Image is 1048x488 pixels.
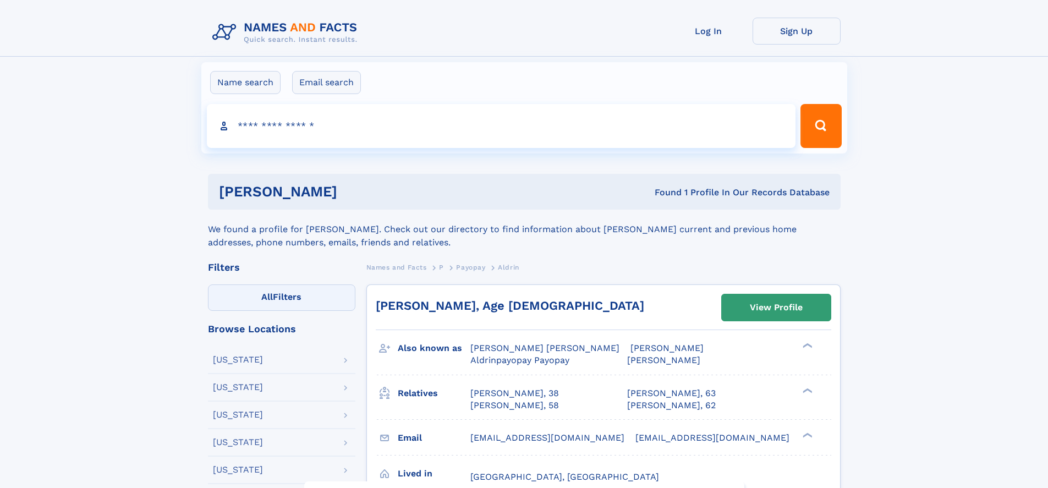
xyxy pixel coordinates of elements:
[456,260,485,274] a: Payopay
[456,264,485,271] span: Payopay
[627,399,716,412] a: [PERSON_NAME], 62
[207,104,796,148] input: search input
[213,383,263,392] div: [US_STATE]
[213,355,263,364] div: [US_STATE]
[213,465,263,474] div: [US_STATE]
[366,260,427,274] a: Names and Facts
[208,284,355,311] label: Filters
[208,324,355,334] div: Browse Locations
[398,429,470,447] h3: Email
[208,210,841,249] div: We found a profile for [PERSON_NAME]. Check out our directory to find information about [PERSON_N...
[398,339,470,358] h3: Also known as
[470,471,659,482] span: [GEOGRAPHIC_DATA], [GEOGRAPHIC_DATA]
[292,71,361,94] label: Email search
[800,387,813,394] div: ❯
[398,384,470,403] h3: Relatives
[470,387,559,399] a: [PERSON_NAME], 38
[630,343,704,353] span: [PERSON_NAME]
[213,438,263,447] div: [US_STATE]
[439,264,444,271] span: P
[376,299,644,312] a: [PERSON_NAME], Age [DEMOGRAPHIC_DATA]
[496,187,830,199] div: Found 1 Profile In Our Records Database
[398,464,470,483] h3: Lived in
[750,295,803,320] div: View Profile
[753,18,841,45] a: Sign Up
[208,18,366,47] img: Logo Names and Facts
[470,355,569,365] span: Aldrinpayopay Payopay
[470,343,619,353] span: [PERSON_NAME] [PERSON_NAME]
[800,342,813,349] div: ❯
[219,185,496,199] h1: [PERSON_NAME]
[498,264,519,271] span: Aldrin
[722,294,831,321] a: View Profile
[213,410,263,419] div: [US_STATE]
[208,262,355,272] div: Filters
[210,71,281,94] label: Name search
[800,104,841,148] button: Search Button
[635,432,789,443] span: [EMAIL_ADDRESS][DOMAIN_NAME]
[470,399,559,412] a: [PERSON_NAME], 58
[665,18,753,45] a: Log In
[470,432,624,443] span: [EMAIL_ADDRESS][DOMAIN_NAME]
[627,387,716,399] a: [PERSON_NAME], 63
[261,292,273,302] span: All
[800,431,813,438] div: ❯
[627,355,700,365] span: [PERSON_NAME]
[439,260,444,274] a: P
